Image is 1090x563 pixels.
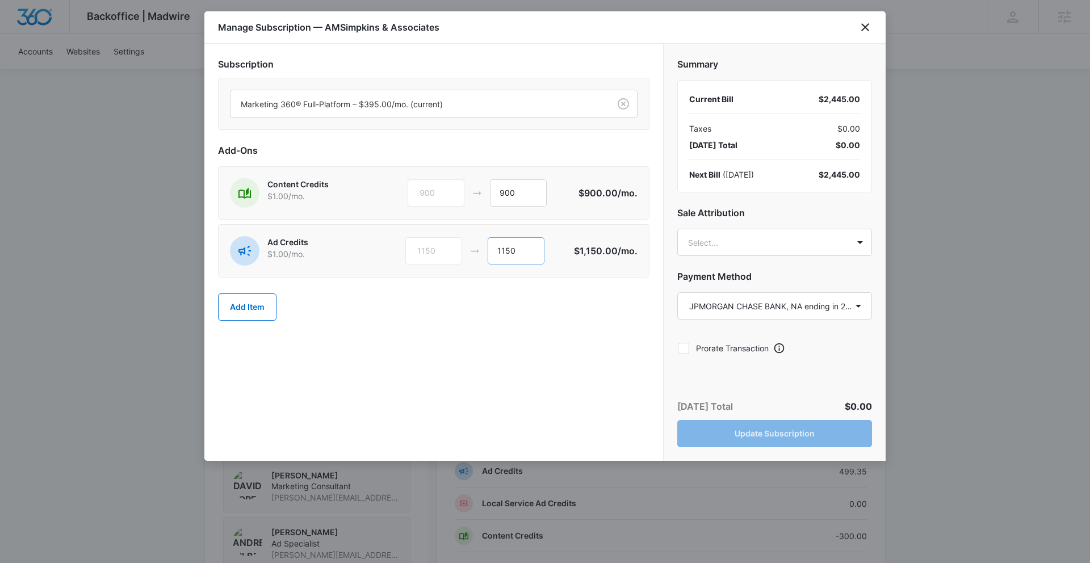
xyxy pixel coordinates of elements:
[677,57,872,71] h2: Summary
[267,248,367,260] p: $1.00 /mo.
[113,66,122,75] img: tab_keywords_by_traffic_grey.svg
[819,169,860,180] div: $2,445.00
[18,30,27,39] img: website_grey.svg
[858,20,872,34] button: close
[267,190,367,202] p: $1.00 /mo.
[689,170,720,179] span: Next Bill
[614,95,632,113] button: Clear
[837,123,860,135] span: $0.00
[218,293,276,321] button: Add Item
[689,169,754,180] div: ( [DATE] )
[490,179,547,207] input: 1
[241,98,243,110] input: Subscription
[618,187,638,199] span: /mo.
[689,94,733,104] span: Current Bill
[677,270,872,283] h2: Payment Method
[18,18,27,27] img: logo_orange.svg
[267,178,367,190] p: Content Credits
[125,67,191,74] div: Keywords by Traffic
[677,342,769,354] label: Prorate Transaction
[618,245,638,257] span: /mo.
[488,237,544,264] input: 1
[578,186,638,200] p: $900.00
[31,66,40,75] img: tab_domain_overview_orange.svg
[677,206,872,220] h2: Sale Attribution
[836,139,860,151] span: $0.00
[218,144,649,157] h2: Add-Ons
[218,57,649,71] h2: Subscription
[43,67,102,74] div: Domain Overview
[677,400,733,413] p: [DATE] Total
[689,123,711,135] span: Taxes
[845,401,872,412] span: $0.00
[218,20,439,34] h1: Manage Subscription — AMSimpkins & Associates
[267,236,367,248] p: Ad Credits
[689,139,737,151] span: [DATE] Total
[32,18,56,27] div: v 4.0.25
[574,244,638,258] p: $1,150.00
[30,30,125,39] div: Domain: [DOMAIN_NAME]
[819,93,860,105] div: $2,445.00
